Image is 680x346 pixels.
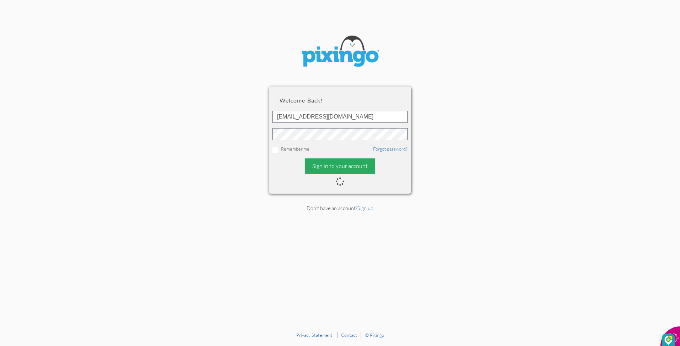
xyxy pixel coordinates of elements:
[341,332,357,338] a: Contact
[373,146,408,152] a: Forgot password?
[296,332,333,338] a: Privacy Statement
[269,201,411,216] div: Don't have an account?
[272,111,408,123] input: ID or Email
[297,32,383,72] img: pixingo logo
[664,336,673,345] img: DzVsEph+IJtmAAAAAElFTkSuQmCC
[365,332,384,338] a: © Pixingo
[272,146,408,153] div: Remember me
[305,158,375,174] div: Sign in to your account
[357,205,373,211] a: Sign up
[280,97,400,104] h2: Welcome back!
